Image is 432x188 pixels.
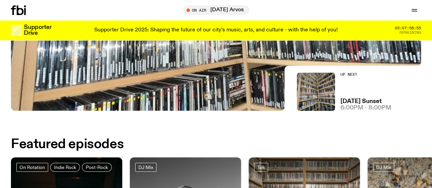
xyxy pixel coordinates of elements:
[340,99,382,104] a: [DATE] Sunset
[50,163,80,172] a: Indie Rock
[138,164,153,170] span: DJ Mix
[373,163,394,172] a: DJ Mix
[257,164,265,170] span: Talk
[19,164,45,170] span: On Rotation
[340,105,391,111] span: 6:00pm - 8:00pm
[82,163,112,172] a: Post-Rock
[94,27,338,33] p: Supporter Drive 2025: Shaping the future of our city’s music, arts, and culture - with the help o...
[135,163,156,172] a: DJ Mix
[86,164,108,170] span: Post-Rock
[376,164,391,170] span: DJ Mix
[254,163,268,172] a: Talk
[11,138,124,150] h2: Featured episodes
[297,73,335,111] img: A corner shot of the fbi music library
[395,26,421,30] span: 03:07:58:55
[183,5,249,15] button: On Air[DATE] Arvos
[340,73,391,76] h2: Up Next
[54,164,76,170] span: Indie Rock
[24,25,51,36] h3: Supporter Drive
[400,31,421,34] span: Remaining
[16,163,48,172] a: On Rotation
